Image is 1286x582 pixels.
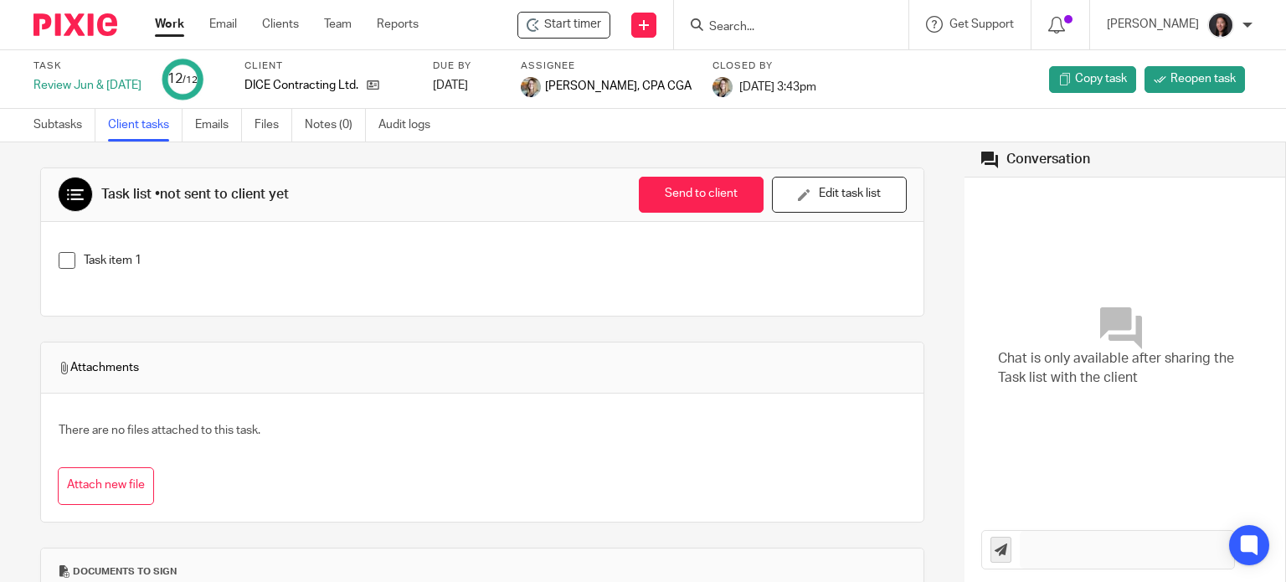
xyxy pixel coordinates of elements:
[58,467,154,505] button: Attach new file
[255,109,292,142] a: Files
[1075,70,1127,87] span: Copy task
[167,70,198,89] div: 12
[1207,12,1234,39] img: Lili%20square.jpg
[195,109,242,142] a: Emails
[33,59,141,73] label: Task
[58,359,139,376] span: Attachments
[305,109,366,142] a: Notes (0)
[378,109,443,142] a: Audit logs
[949,18,1014,30] span: Get Support
[73,565,177,579] span: Documents to sign
[262,16,299,33] a: Clients
[1107,16,1199,33] p: [PERSON_NAME]
[84,252,906,269] p: Task item 1
[517,12,610,39] div: DICE Contracting Ltd. - Review Jun & Jul
[244,59,412,73] label: Client
[33,109,95,142] a: Subtasks
[101,186,289,203] div: Task list •
[639,177,764,213] button: Send to client
[209,16,237,33] a: Email
[545,78,692,95] span: [PERSON_NAME], CPA CGA
[33,13,117,36] img: Pixie
[183,75,198,85] small: /12
[59,425,260,436] span: There are no files attached to this task.
[739,80,816,92] span: [DATE] 3:43pm
[712,59,816,73] label: Closed by
[1049,66,1136,93] a: Copy task
[33,77,141,94] div: Review Jun & [DATE]
[244,77,358,94] p: DICE Contracting Ltd.
[712,77,733,97] img: Chrissy%20McGale%20Bio%20Pic%201.jpg
[1170,70,1236,87] span: Reopen task
[324,16,352,33] a: Team
[1145,66,1245,93] a: Reopen task
[433,77,500,94] div: [DATE]
[160,188,289,201] span: not sent to client yet
[521,59,692,73] label: Assignee
[1006,151,1090,168] div: Conversation
[155,16,184,33] a: Work
[707,20,858,35] input: Search
[433,59,500,73] label: Due by
[108,109,183,142] a: Client tasks
[521,77,541,97] img: Chrissy%20McGale%20Bio%20Pic%201.jpg
[377,16,419,33] a: Reports
[544,16,601,33] span: Start timer
[998,349,1252,389] span: Chat is only available after sharing the Task list with the client
[772,177,907,213] button: Edit task list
